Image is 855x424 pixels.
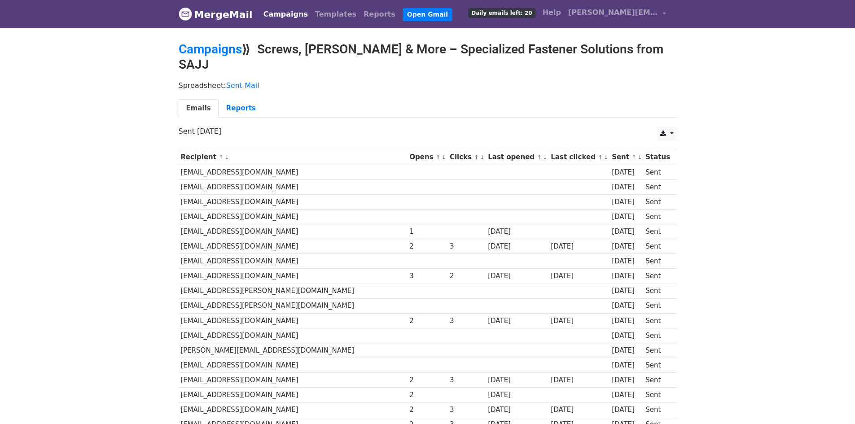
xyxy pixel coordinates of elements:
[488,375,546,385] div: [DATE]
[219,99,263,118] a: Reports
[311,5,360,23] a: Templates
[409,316,445,326] div: 2
[643,194,672,209] td: Sent
[598,154,603,161] a: ↑
[643,298,672,313] td: Sent
[436,154,441,161] a: ↑
[543,154,548,161] a: ↓
[488,271,546,281] div: [DATE]
[179,5,253,24] a: MergeMail
[179,402,408,417] td: [EMAIL_ADDRESS][DOMAIN_NAME]
[450,375,484,385] div: 3
[409,241,445,252] div: 2
[360,5,399,23] a: Reports
[612,241,641,252] div: [DATE]
[612,316,641,326] div: [DATE]
[612,167,641,178] div: [DATE]
[612,331,641,341] div: [DATE]
[643,150,672,165] th: Status
[643,373,672,388] td: Sent
[179,328,408,343] td: [EMAIL_ADDRESS][DOMAIN_NAME]
[450,316,484,326] div: 3
[643,402,672,417] td: Sent
[549,150,610,165] th: Last clicked
[643,165,672,179] td: Sent
[551,316,607,326] div: [DATE]
[612,256,641,267] div: [DATE]
[179,42,242,57] a: Campaigns
[643,179,672,194] td: Sent
[409,390,445,400] div: 2
[409,405,445,415] div: 2
[643,224,672,239] td: Sent
[179,343,408,358] td: [PERSON_NAME][EMAIL_ADDRESS][DOMAIN_NAME]
[226,81,259,90] a: Sent Mail
[488,316,546,326] div: [DATE]
[551,405,607,415] div: [DATE]
[179,165,408,179] td: [EMAIL_ADDRESS][DOMAIN_NAME]
[179,388,408,402] td: [EMAIL_ADDRESS][DOMAIN_NAME]
[409,375,445,385] div: 2
[488,405,546,415] div: [DATE]
[179,254,408,269] td: [EMAIL_ADDRESS][DOMAIN_NAME]
[409,271,445,281] div: 3
[179,127,677,136] p: Sent [DATE]
[450,405,484,415] div: 3
[447,150,486,165] th: Clicks
[643,254,672,269] td: Sent
[179,99,219,118] a: Emails
[643,284,672,298] td: Sent
[643,388,672,402] td: Sent
[403,8,452,21] a: Open Gmail
[643,269,672,284] td: Sent
[643,343,672,358] td: Sent
[408,150,448,165] th: Opens
[179,81,677,90] p: Spreadsheet:
[612,271,641,281] div: [DATE]
[442,154,447,161] a: ↓
[179,313,408,328] td: [EMAIL_ADDRESS][DOMAIN_NAME]
[179,224,408,239] td: [EMAIL_ADDRESS][DOMAIN_NAME]
[643,313,672,328] td: Sent
[537,154,542,161] a: ↑
[179,179,408,194] td: [EMAIL_ADDRESS][DOMAIN_NAME]
[179,150,408,165] th: Recipient
[474,154,479,161] a: ↑
[179,42,677,72] h2: ⟫ Screws, [PERSON_NAME] & More – Specialized Fastener Solutions from SAJJ
[643,210,672,224] td: Sent
[179,358,408,373] td: [EMAIL_ADDRESS][DOMAIN_NAME]
[179,7,192,21] img: MergeMail logo
[179,269,408,284] td: [EMAIL_ADDRESS][DOMAIN_NAME]
[612,390,641,400] div: [DATE]
[465,4,539,22] a: Daily emails left: 20
[179,284,408,298] td: [EMAIL_ADDRESS][PERSON_NAME][DOMAIN_NAME]
[488,241,546,252] div: [DATE]
[612,182,641,192] div: [DATE]
[643,239,672,254] td: Sent
[551,375,607,385] div: [DATE]
[565,4,670,25] a: [PERSON_NAME][EMAIL_ADDRESS][DOMAIN_NAME]
[179,194,408,209] td: [EMAIL_ADDRESS][DOMAIN_NAME]
[551,271,607,281] div: [DATE]
[609,150,643,165] th: Sent
[486,150,548,165] th: Last opened
[488,390,546,400] div: [DATE]
[604,154,609,161] a: ↓
[631,154,636,161] a: ↑
[612,345,641,356] div: [DATE]
[409,227,445,237] div: 1
[612,212,641,222] div: [DATE]
[637,154,642,161] a: ↓
[179,298,408,313] td: [EMAIL_ADDRESS][PERSON_NAME][DOMAIN_NAME]
[179,210,408,224] td: [EMAIL_ADDRESS][DOMAIN_NAME]
[551,241,607,252] div: [DATE]
[179,373,408,388] td: [EMAIL_ADDRESS][DOMAIN_NAME]
[612,405,641,415] div: [DATE]
[612,197,641,207] div: [DATE]
[612,227,641,237] div: [DATE]
[224,154,229,161] a: ↓
[450,271,484,281] div: 2
[260,5,311,23] a: Campaigns
[468,8,535,18] span: Daily emails left: 20
[539,4,565,22] a: Help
